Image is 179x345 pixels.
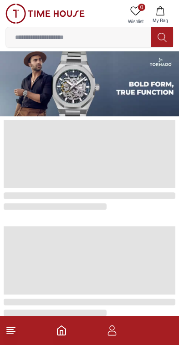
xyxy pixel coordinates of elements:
[147,4,174,27] button: My Bag
[124,18,147,25] span: Wishlist
[138,4,145,11] span: 0
[56,325,67,336] a: Home
[124,4,147,27] a: 0Wishlist
[5,4,85,24] img: ...
[149,17,172,24] span: My Bag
